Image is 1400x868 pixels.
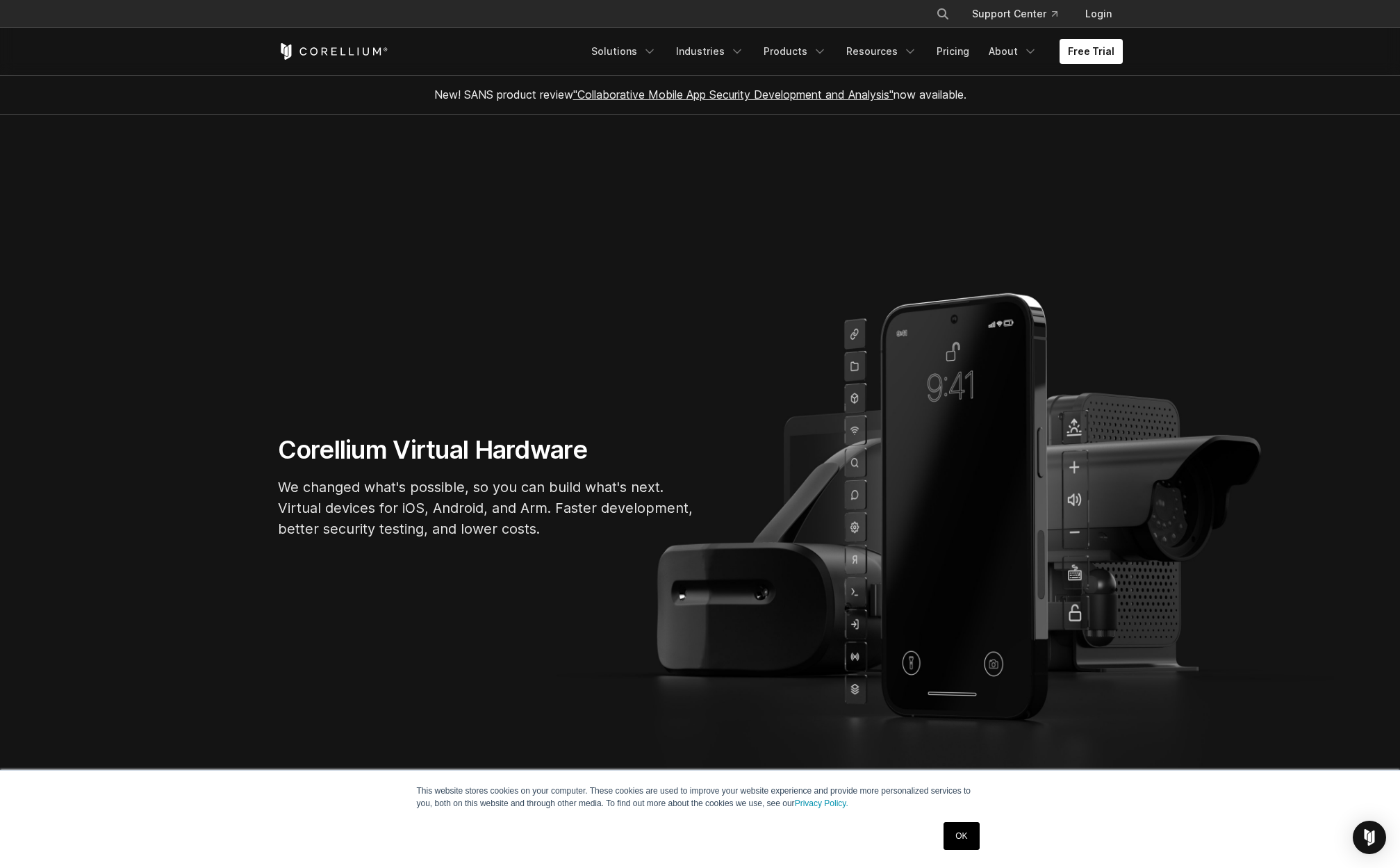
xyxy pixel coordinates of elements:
a: Support Center [961,1,1069,26]
h1: Corellium Virtual Hardware [278,434,695,466]
div: Open Intercom Messenger [1353,821,1386,854]
a: Pricing [928,39,978,64]
p: This website stores cookies on your computer. These cookies are used to improve your website expe... [417,785,984,810]
span: New! SANS product review now available. [434,88,966,101]
a: Resources [838,39,925,64]
p: We changed what's possible, so you can build what's next. Virtual devices for iOS, Android, and A... [278,477,695,539]
a: About [980,39,1046,64]
a: "Collaborative Mobile App Security Development and Analysis" [573,88,893,101]
a: Solutions [583,39,665,64]
div: Navigation Menu [919,1,1123,26]
a: Login [1074,1,1123,26]
a: Products [755,39,835,64]
a: Privacy Policy. [795,799,848,808]
button: Search [930,1,955,26]
a: OK [944,822,979,850]
div: Navigation Menu [583,39,1123,64]
a: Industries [668,39,752,64]
a: Free Trial [1060,39,1123,64]
a: Corellium Home [278,43,388,60]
